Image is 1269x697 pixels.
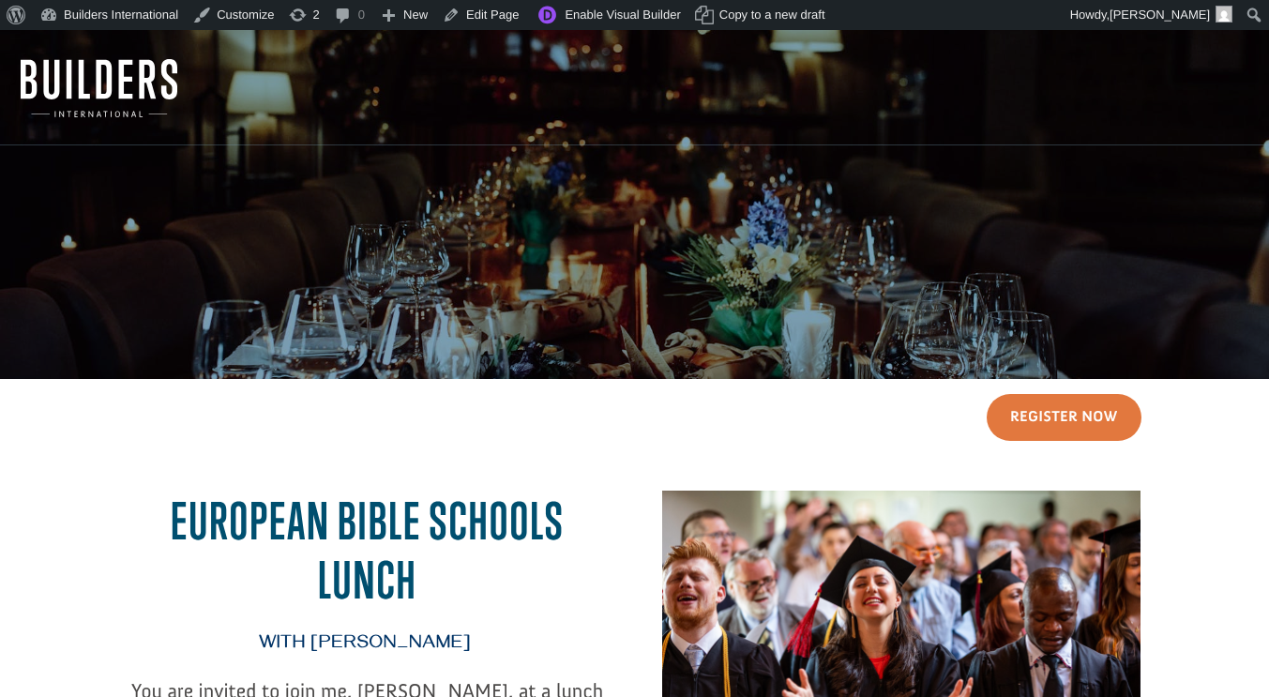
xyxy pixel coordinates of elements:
span: with [PERSON_NAME] [259,633,471,657]
a: Register Now [987,394,1141,442]
img: Builders International [21,59,177,117]
h2: EUROPEAN BIBLE SCHOOL [128,492,607,618]
span: [PERSON_NAME] [1110,8,1210,22]
span: S lunch [318,491,565,610]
